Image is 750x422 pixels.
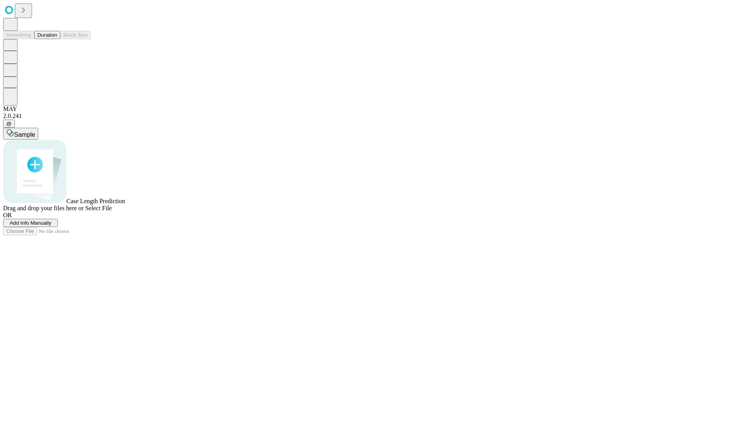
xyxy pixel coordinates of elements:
[3,120,15,128] button: @
[3,219,58,227] button: Add Info Manually
[3,128,38,139] button: Sample
[60,31,91,39] button: Block Size
[10,220,52,226] span: Add Info Manually
[6,121,12,127] span: @
[3,31,34,39] button: Smoothing
[34,31,60,39] button: Duration
[3,212,12,218] span: OR
[85,205,112,211] span: Select File
[3,205,84,211] span: Drag and drop your files here or
[3,105,747,113] div: MAY
[14,131,35,138] span: Sample
[66,198,125,204] span: Case Length Prediction
[3,113,747,120] div: 2.0.241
